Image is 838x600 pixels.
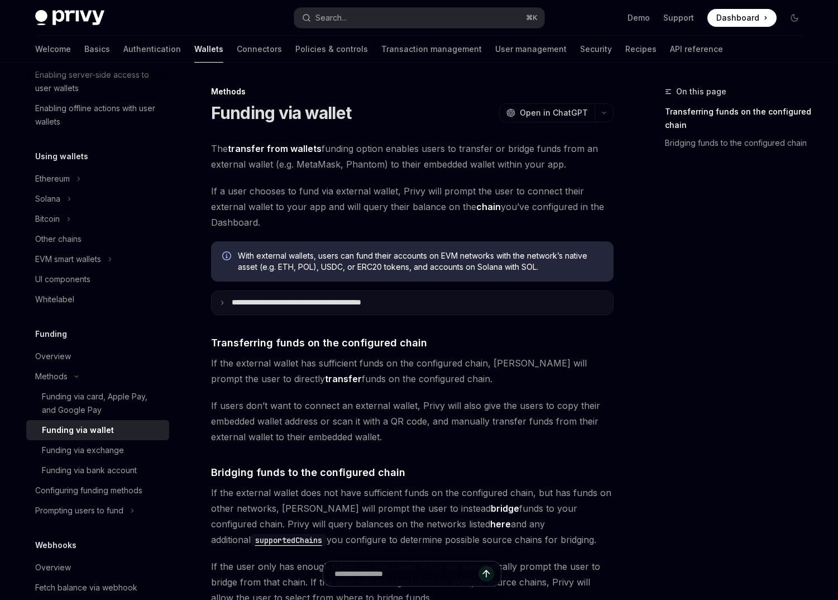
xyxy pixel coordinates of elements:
[35,232,82,246] div: Other chains
[35,150,88,163] h5: Using wallets
[26,346,169,366] a: Overview
[35,192,60,206] div: Solana
[42,464,137,477] div: Funding via bank account
[786,9,803,27] button: Toggle dark mode
[35,172,70,185] div: Ethereum
[526,13,538,22] span: ⌘ K
[42,444,124,457] div: Funding via exchange
[26,578,169,598] a: Fetch balance via webhook
[35,561,71,574] div: Overview
[35,273,90,286] div: UI components
[211,335,427,350] span: Transferring funds on the configured chain
[123,36,181,63] a: Authentication
[84,36,110,63] a: Basics
[325,373,362,384] strong: transfer
[35,327,67,341] h5: Funding
[222,251,233,263] svg: Info
[670,36,723,63] a: API reference
[238,250,602,273] span: With external wallets, users can fund their accounts on EVM networks with the network’s native as...
[211,141,614,172] span: The funding option enables users to transfer or bridge funds from an external wallet (e.g. MetaMa...
[35,10,104,26] img: dark logo
[295,36,368,63] a: Policies & controls
[676,85,726,98] span: On this page
[26,269,169,289] a: UI components
[237,36,282,63] a: Connectors
[35,350,71,363] div: Overview
[35,539,76,552] h5: Webhooks
[35,68,162,95] div: Enabling server-side access to user wallets
[26,558,169,578] a: Overview
[35,484,142,497] div: Configuring funding methods
[26,460,169,480] a: Funding via bank account
[490,518,511,530] a: here
[35,212,60,226] div: Bitcoin
[35,36,71,63] a: Welcome
[495,36,567,63] a: User management
[211,103,352,123] h1: Funding via wallet
[211,465,405,480] span: Bridging funds to the configured chain
[315,11,347,25] div: Search...
[520,107,588,118] span: Open in ChatGPT
[194,36,223,63] a: Wallets
[665,103,812,134] a: Transferring funds on the configured chain
[35,253,101,266] div: EVM smart wallets
[707,9,777,27] a: Dashboard
[625,36,657,63] a: Recipes
[211,485,614,547] span: If the external wallet does not have sufficient funds on the configured chain, but has funds on o...
[211,398,614,445] span: If users don’t want to connect an external wallet, Privy will also give the users to copy their e...
[26,229,169,249] a: Other chains
[35,504,123,517] div: Prompting users to fund
[628,12,650,23] a: Demo
[665,134,812,152] a: Bridging funds to the configured chain
[228,143,322,154] strong: transfer from wallets
[381,36,482,63] a: Transaction management
[26,480,169,501] a: Configuring funding methods
[580,36,612,63] a: Security
[251,534,327,545] a: supportedChains
[294,8,544,28] button: Search...⌘K
[476,201,501,213] a: chain
[663,12,694,23] a: Support
[716,12,759,23] span: Dashboard
[26,387,169,420] a: Funding via card, Apple Pay, and Google Pay
[26,420,169,440] a: Funding via wallet
[26,440,169,460] a: Funding via exchange
[35,293,74,306] div: Whitelabel
[35,370,68,383] div: Methods
[211,86,614,97] div: Methods
[35,581,137,594] div: Fetch balance via webhook
[491,503,519,514] strong: bridge
[42,423,114,437] div: Funding via wallet
[35,102,162,128] div: Enabling offline actions with user wallets
[26,289,169,309] a: Whitelabel
[211,183,614,230] span: If a user chooses to fund via external wallet, Privy will prompt the user to connect their extern...
[251,534,327,546] code: supportedChains
[478,566,494,582] button: Send message
[211,355,614,387] span: If the external wallet has sufficient funds on the configured chain, [PERSON_NAME] will prompt th...
[499,103,595,122] button: Open in ChatGPT
[26,98,169,132] a: Enabling offline actions with user wallets
[42,390,162,417] div: Funding via card, Apple Pay, and Google Pay
[26,65,169,98] a: Enabling server-side access to user wallets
